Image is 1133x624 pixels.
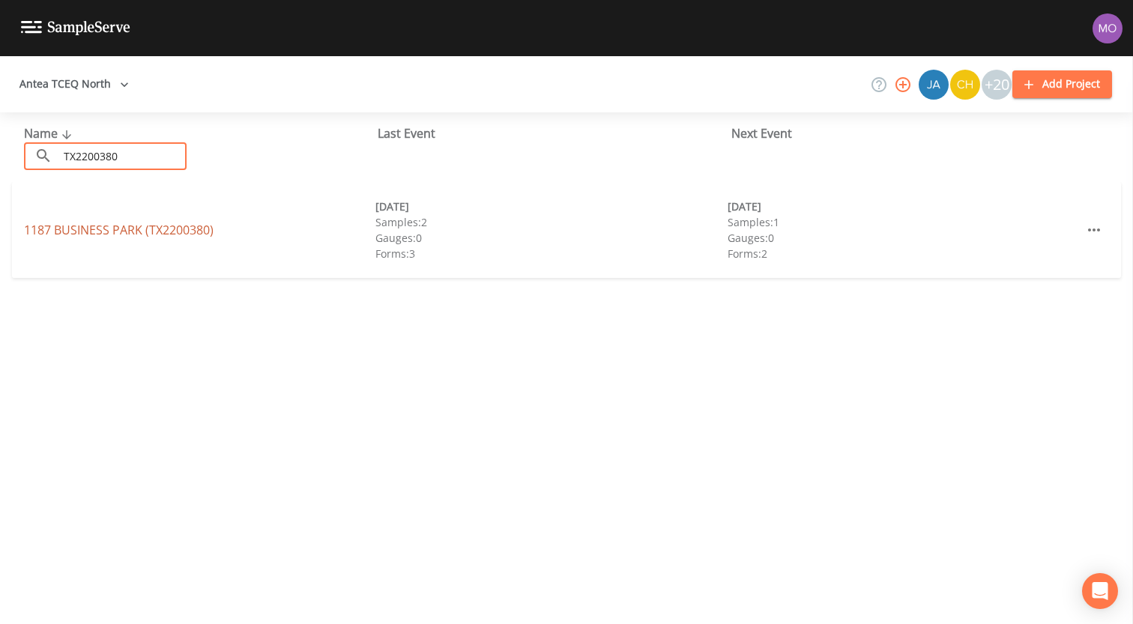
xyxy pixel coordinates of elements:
div: [DATE] [728,199,1079,214]
div: Forms: 2 [728,246,1079,261]
img: 4e251478aba98ce068fb7eae8f78b90c [1093,13,1123,43]
img: 2e773653e59f91cc345d443c311a9659 [919,70,949,100]
input: Search Projects [58,142,187,170]
div: Open Intercom Messenger [1082,573,1118,609]
a: 1187 BUSINESS PARK (TX2200380) [24,222,214,238]
div: James Whitmire [918,70,949,100]
div: Next Event [731,124,1085,142]
button: Antea TCEQ North [13,70,135,98]
span: Name [24,125,76,142]
img: logo [21,21,130,35]
div: Charles Medina [949,70,981,100]
div: Gauges: 0 [375,230,727,246]
div: +20 [982,70,1012,100]
img: c74b8b8b1c7a9d34f67c5e0ca157ed15 [950,70,980,100]
div: Samples: 1 [728,214,1079,230]
div: Samples: 2 [375,214,727,230]
div: Forms: 3 [375,246,727,261]
div: [DATE] [375,199,727,214]
button: Add Project [1012,70,1112,98]
div: Gauges: 0 [728,230,1079,246]
div: Last Event [378,124,731,142]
